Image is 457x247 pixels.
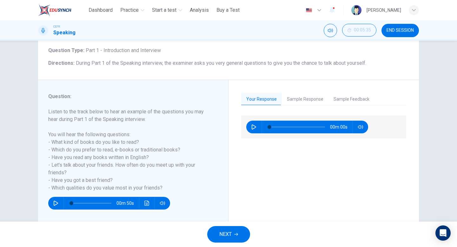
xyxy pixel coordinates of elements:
[89,6,113,14] span: Dashboard
[342,24,376,37] div: Hide
[48,108,210,192] h6: Listen to the track below to hear an example of the questions you may hear during Part 1 of the S...
[282,93,328,106] button: Sample Response
[38,4,71,17] img: ELTC logo
[435,225,451,241] div: Open Intercom Messenger
[387,28,414,33] span: END SESSION
[214,4,242,16] button: Buy a Test
[142,197,152,210] button: Click to see the audio transcription
[149,4,185,16] button: Start a test
[381,24,419,37] button: END SESSION
[328,93,374,106] button: Sample Feedback
[53,24,60,29] span: CEFR
[342,24,376,37] button: 00:05:35
[207,226,250,243] button: NEXT
[48,47,409,54] h6: Question Type :
[38,4,86,17] a: ELTC logo
[241,93,406,106] div: basic tabs example
[241,93,282,106] button: Your Response
[219,230,232,239] span: NEXT
[116,197,139,210] span: 00m 50s
[190,6,209,14] span: Analysis
[367,6,401,14] div: [PERSON_NAME]
[86,4,115,16] button: Dashboard
[48,93,210,100] h6: Question :
[330,121,353,133] span: 00m 00s
[351,5,361,15] img: Profile picture
[152,6,176,14] span: Start a test
[354,28,371,33] span: 00:05:35
[53,29,76,37] h1: Speaking
[118,4,147,16] button: Practice
[187,4,211,16] button: Analysis
[216,6,240,14] span: Buy a Test
[76,60,366,66] span: During Part 1 of the Speaking interview, the examiner asks you very general questions to give you...
[48,59,409,67] h6: Directions :
[324,24,337,37] div: Mute
[120,6,139,14] span: Practice
[305,8,313,13] img: en
[84,47,161,53] span: Part 1 - Introduction and Interview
